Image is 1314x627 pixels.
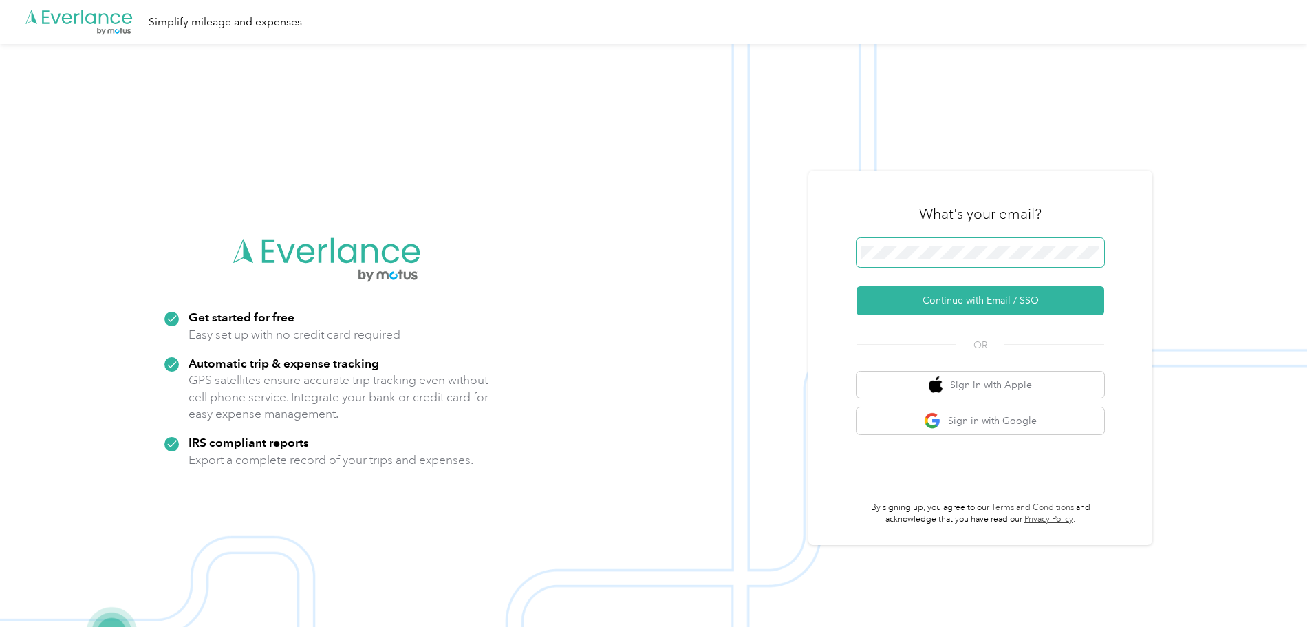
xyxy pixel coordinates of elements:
[919,204,1042,224] h3: What's your email?
[924,412,941,429] img: google logo
[857,286,1104,315] button: Continue with Email / SSO
[189,326,400,343] p: Easy set up with no credit card required
[189,435,309,449] strong: IRS compliant reports
[857,372,1104,398] button: apple logoSign in with Apple
[149,14,302,31] div: Simplify mileage and expenses
[189,310,294,324] strong: Get started for free
[956,338,1004,352] span: OR
[991,502,1074,513] a: Terms and Conditions
[857,407,1104,434] button: google logoSign in with Google
[1024,514,1073,524] a: Privacy Policy
[189,372,489,423] p: GPS satellites ensure accurate trip tracking even without cell phone service. Integrate your bank...
[189,451,473,469] p: Export a complete record of your trips and expenses.
[189,356,379,370] strong: Automatic trip & expense tracking
[929,376,943,394] img: apple logo
[857,502,1104,526] p: By signing up, you agree to our and acknowledge that you have read our .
